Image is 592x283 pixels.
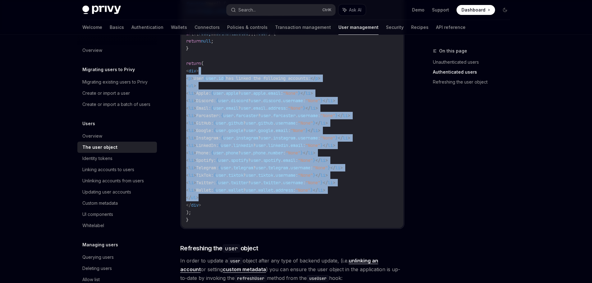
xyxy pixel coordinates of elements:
span: . [251,90,253,96]
span: user [261,135,271,141]
span: has linked the following accounts: [226,75,310,81]
span: > [333,98,335,103]
span: div [189,68,196,74]
span: < [186,165,189,171]
span: Instagram: [196,135,221,141]
span: ? [243,128,246,133]
span: </ [338,113,343,118]
span: id [218,75,223,81]
span: email [253,105,266,111]
a: Support [432,7,449,13]
span: On this page [439,47,467,55]
span: > [196,68,199,74]
a: Overview [77,45,157,56]
span: . [256,128,258,133]
span: } [186,46,189,51]
span: } [335,135,338,141]
span: : [296,157,298,163]
span: user [213,105,223,111]
span: github [258,120,273,126]
a: Authentication [131,20,163,35]
span: } [320,143,323,148]
span: ? [238,150,241,156]
a: Migrating existing users to Privy [77,76,157,88]
span: github [228,120,243,126]
span: . [233,113,236,118]
span: </ [315,157,320,163]
span: . [216,75,218,81]
span: < [186,68,189,74]
span: Email: [196,105,211,111]
div: Overview [82,132,102,140]
span: user [223,135,233,141]
span: li [189,113,194,118]
span: google [258,128,273,133]
span: { [213,128,216,133]
span: user [256,143,266,148]
button: Search...CtrlK [227,4,335,16]
span: </ [338,135,343,141]
span: li [189,90,194,96]
span: li [320,120,325,126]
a: Demo [412,7,424,13]
a: Connectors [195,20,220,35]
span: < [186,105,189,111]
a: Create or import a user [77,88,157,99]
div: Search... [238,6,256,14]
span: < [186,150,189,156]
span: . [223,105,226,111]
span: ? [238,90,241,96]
a: Unauthenticated users [433,57,515,67]
span: linkedin [233,143,253,148]
a: Custom metadata [77,198,157,209]
span: } [313,157,315,163]
span: </ [310,75,315,81]
span: > [194,105,196,111]
span: { [211,105,213,111]
span: < [186,120,189,126]
span: > [194,143,196,148]
span: phone [226,150,238,156]
span: < [186,128,189,133]
span: li [189,105,194,111]
span: . [223,150,226,156]
button: Toggle dark mode [500,5,510,15]
span: : [303,98,305,103]
span: . [266,90,268,96]
span: "None" [305,98,320,103]
span: phone [253,150,266,156]
div: Unlinking accounts from users [82,177,144,185]
span: return [186,61,201,66]
span: < [186,135,189,141]
span: "None" [305,143,320,148]
span: ) [248,31,251,36]
span: email [276,128,288,133]
span: li [343,113,348,118]
span: > [194,150,196,156]
span: null [201,38,211,44]
span: if [186,31,191,36]
div: Migrating existing users to Privy [82,78,148,86]
span: . [256,120,258,126]
span: user [251,157,261,163]
span: { [216,157,218,163]
span: "None" [320,113,335,118]
div: Deleting users [82,265,112,272]
span: . [273,120,276,126]
div: Linking accounts to users [82,166,134,173]
span: . [251,105,253,111]
span: email [291,143,303,148]
span: { [218,143,221,148]
span: spotify [231,157,248,163]
span: number [268,150,283,156]
span: Discord: [196,98,216,103]
h5: Users [82,120,95,127]
span: < [186,143,189,148]
span: > [348,135,350,141]
a: Wallets [171,20,187,35]
span: { [211,150,213,156]
span: user [251,98,261,103]
span: . [273,128,276,133]
a: The user object [77,142,157,153]
span: > [315,105,318,111]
